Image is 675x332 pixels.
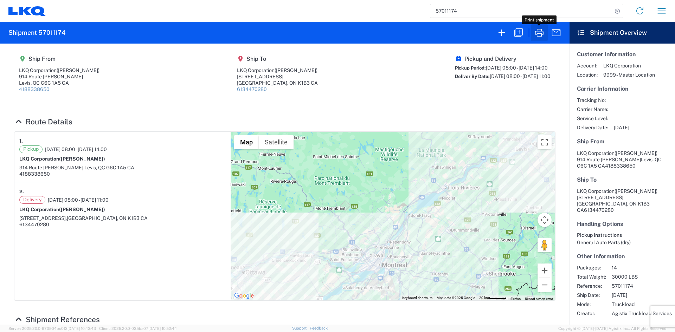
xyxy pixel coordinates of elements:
[67,326,96,331] span: [DATE] 10:43:43
[603,63,655,69] span: LKQ Corporation
[577,150,668,169] address: Levis, QC G6C 1A5 CA
[99,326,177,331] span: Client: 2025.20.0-035ba07
[577,138,668,145] h5: Ship From
[19,86,50,92] a: 4188338650
[237,80,318,86] div: [GEOGRAPHIC_DATA], ON K1B3 CA
[19,156,105,162] strong: LKQ Corporation
[490,73,551,79] span: [DATE] 08:00 - [DATE] 11:00
[310,326,328,330] a: Feedback
[577,265,606,271] span: Packages:
[577,63,598,69] span: Account:
[84,165,134,170] span: Levis, QC G6C 1A5 CA
[577,253,668,260] h5: Other Information
[19,73,99,80] div: 914 Route [PERSON_NAME]
[577,274,606,280] span: Total Weight:
[19,165,84,170] span: 914 Route [PERSON_NAME],
[538,135,552,149] button: Toggle fullscreen view
[538,213,552,227] button: Map camera controls
[67,215,148,221] span: [GEOGRAPHIC_DATA], ON K1B3 CA
[577,150,615,156] span: LKQ Corporation
[577,239,668,246] div: General Auto Parts (dry) -
[538,238,552,252] button: Drag Pegman onto the map to open Street View
[577,157,641,162] span: 914 Route [PERSON_NAME]
[232,291,256,300] img: Google
[511,297,521,301] a: Terms
[538,278,552,292] button: Zoom out
[486,65,548,71] span: [DATE] 08:00 - [DATE] 14:00
[14,315,100,324] a: Hide Details
[19,171,226,177] div: 4188338650
[232,291,256,300] a: Open this area in Google Maps (opens a new window)
[19,56,99,62] h5: Ship From
[455,74,490,79] span: Deliver By Date:
[237,56,318,62] h5: Ship To
[570,22,675,44] header: Shipment Overview
[8,326,96,331] span: Server: 2025.20.0-970904bc0f3
[577,310,606,317] span: Creator:
[237,67,318,73] div: LKQ Corporation
[538,263,552,278] button: Zoom in
[577,176,668,183] h5: Ship To
[19,196,45,204] span: Delivery
[59,207,105,212] span: ([PERSON_NAME])
[237,73,318,80] div: [STREET_ADDRESS]
[612,310,672,317] span: Agistix Truckload Services
[19,221,226,228] div: 6134470280
[57,67,99,73] span: ([PERSON_NAME])
[577,115,608,122] span: Service Level:
[19,137,23,145] strong: 1.
[19,80,99,86] div: Levis, QC G6C 1A5 CA
[259,135,294,149] button: Show satellite imagery
[577,51,668,58] h5: Customer Information
[477,295,509,300] button: Map Scale: 20 km per 46 pixels
[577,221,668,227] h5: Handling Options
[577,85,668,92] h5: Carrier Information
[275,67,317,73] span: ([PERSON_NAME])
[577,97,608,103] span: Tracking No:
[8,28,65,37] h2: Shipment 57011174
[59,156,105,162] span: ([PERSON_NAME])
[577,124,608,131] span: Delivery Date:
[48,197,109,203] span: [DATE] 08:00 - [DATE] 11:00
[437,296,475,300] span: Map data ©2025 Google
[19,145,43,153] span: Pickup
[525,297,553,301] a: Report a map error
[19,207,105,212] strong: LKQ Corporation
[402,295,432,300] button: Keyboard shortcuts
[577,283,606,289] span: Reference:
[615,150,657,156] span: ([PERSON_NAME])
[558,325,667,332] span: Copyright © [DATE]-[DATE] Agistix Inc., All Rights Reserved
[605,163,636,169] span: 4188338650
[455,65,486,71] span: Pickup Period:
[577,301,606,307] span: Mode:
[577,72,598,78] span: Location:
[19,187,24,196] strong: 2.
[577,292,606,298] span: Ship Date:
[577,188,657,200] span: LKQ Corporation [STREET_ADDRESS]
[612,283,672,289] span: 57011174
[19,67,99,73] div: LKQ Corporation
[237,86,267,92] a: 6134470280
[45,146,107,152] span: [DATE] 08:00 - [DATE] 14:00
[612,265,672,271] span: 14
[612,301,672,307] span: Truckload
[430,4,612,18] input: Shipment, tracking or reference number
[584,207,614,213] span: 6134470280
[612,292,672,298] span: [DATE]
[234,135,259,149] button: Show street map
[148,326,177,331] span: [DATE] 10:52:44
[615,188,657,194] span: ([PERSON_NAME])
[612,274,672,280] span: 30000 LBS
[603,72,655,78] span: 9999 - Master Location
[292,326,310,330] a: Support
[19,215,67,221] span: [STREET_ADDRESS],
[577,232,668,238] h6: Pickup Instructions
[479,296,489,300] span: 20 km
[614,124,629,131] span: [DATE]
[455,56,551,62] h5: Pickup and Delivery
[14,117,72,126] a: Hide Details
[577,106,608,112] span: Carrier Name:
[577,188,668,213] address: [GEOGRAPHIC_DATA], ON K1B3 CA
